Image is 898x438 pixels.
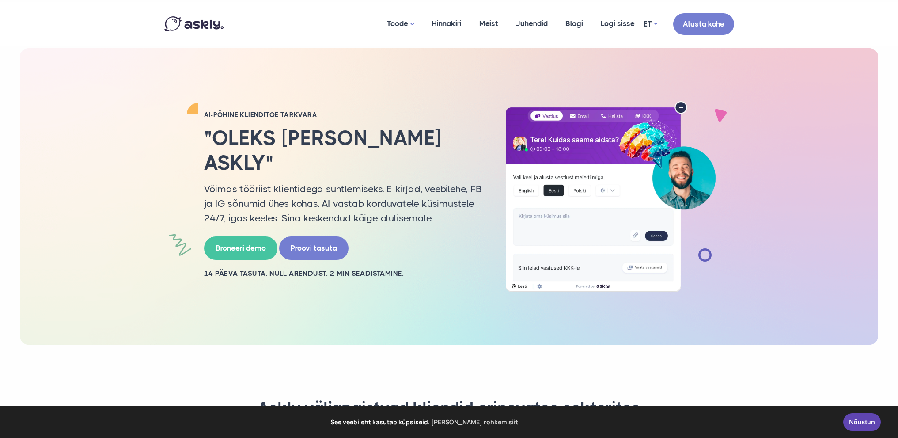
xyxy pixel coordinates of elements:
[175,398,723,419] h3: Askly väljapaistvad kliendid erinevates sektorites
[557,2,592,45] a: Blogi
[423,2,470,45] a: Hinnakiri
[164,16,224,31] img: Askly
[592,2,644,45] a: Logi sisse
[13,415,837,429] span: See veebileht kasutab küpsiseid.
[496,101,725,292] img: AI multilingual chat
[470,2,507,45] a: Meist
[204,236,277,260] a: Broneeri demo
[507,2,557,45] a: Juhendid
[279,236,349,260] a: Proovi tasuta
[430,415,519,429] a: learn more about cookies
[644,18,657,30] a: ET
[204,110,482,119] h2: AI-PÕHINE KLIENDITOE TARKVARA
[843,413,881,431] a: Nõustun
[204,182,482,225] p: Võimas tööriist klientidega suhtlemiseks. E-kirjad, veebilehe, FB ja IG sõnumid ühes kohas. AI va...
[204,126,482,175] h2: "Oleks [PERSON_NAME] Askly"
[204,269,482,278] h2: 14 PÄEVA TASUTA. NULL ARENDUST. 2 MIN SEADISTAMINE.
[378,2,423,46] a: Toode
[673,13,734,35] a: Alusta kohe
